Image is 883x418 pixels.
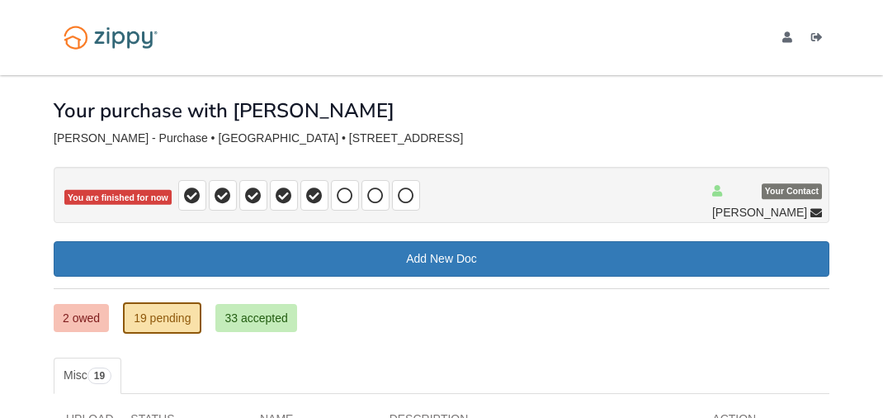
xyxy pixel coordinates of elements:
img: Logo [54,18,168,57]
a: Log out [811,31,829,48]
a: 33 accepted [215,304,296,332]
a: Add New Doc [54,241,829,277]
span: 19 [87,368,111,384]
a: 19 pending [123,302,201,334]
span: Your Contact [762,184,822,200]
div: [PERSON_NAME] - Purchase • [GEOGRAPHIC_DATA] • [STREET_ADDRESS] [54,131,829,145]
a: edit profile [782,31,799,48]
span: [PERSON_NAME] [712,204,807,221]
a: Misc [54,358,121,394]
h1: Your purchase with [PERSON_NAME] [54,100,394,121]
a: 2 owed [54,304,109,332]
span: You are finished for now [64,190,172,206]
